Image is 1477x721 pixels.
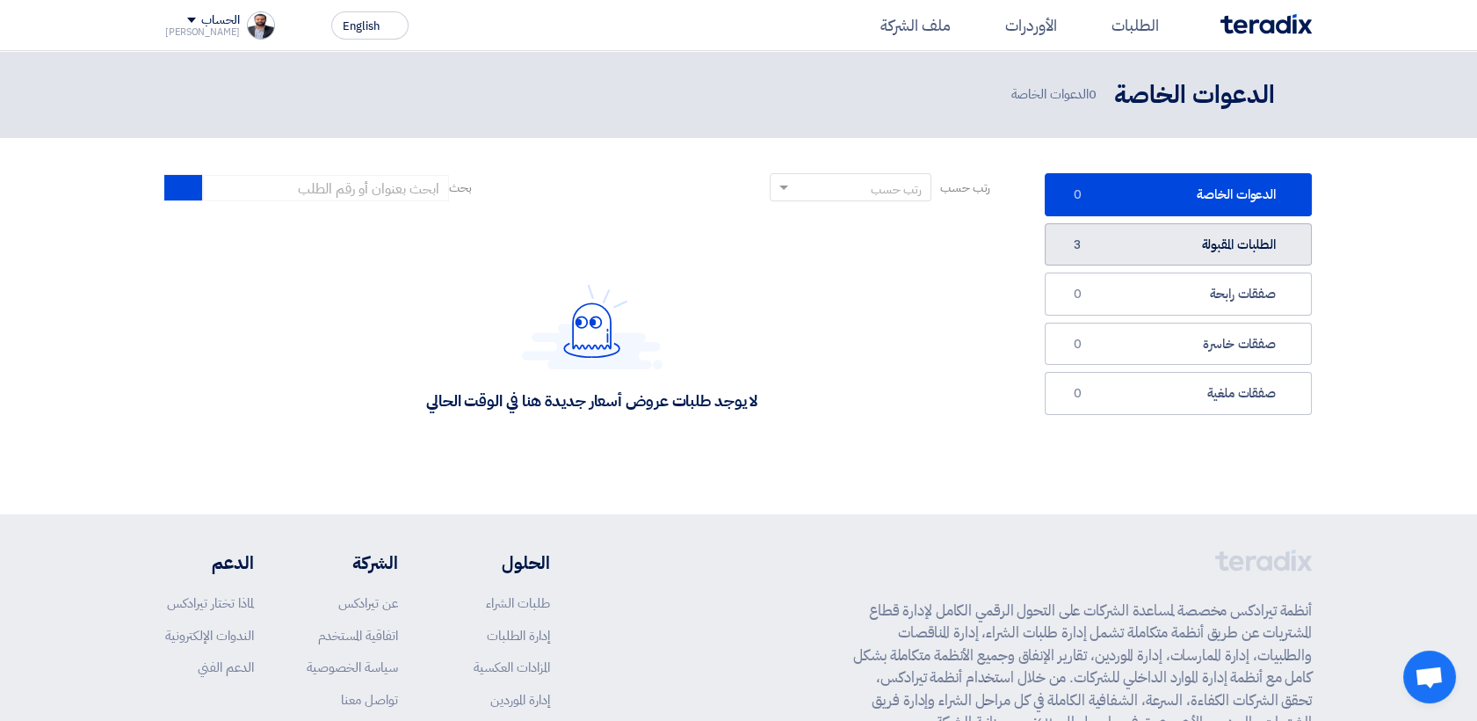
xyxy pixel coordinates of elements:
h2: الدعوات الخاصة [1114,78,1275,113]
span: 0 [1067,385,1088,403]
div: الحساب [201,13,239,28]
div: [PERSON_NAME] [165,27,240,37]
a: إدارة الطلبات [487,626,550,645]
div: رتب حسب [871,180,922,199]
a: الندوات الإلكترونية [165,626,254,645]
a: الطلبات [1097,4,1199,46]
span: 0 [1089,84,1097,104]
span: 0 [1067,286,1088,303]
a: تواصل معنا [341,690,398,710]
span: الدعوات الخاصة [1010,84,1100,105]
span: رتب حسب [940,178,990,197]
a: اتفاقية المستخدم [318,626,398,645]
a: الطلبات المقبولة3 [1045,223,1312,266]
a: عن تيرادكس [338,594,398,613]
a: المزادات العكسية [474,658,550,677]
span: بحث [449,178,472,197]
a: ملف الشركة [866,4,991,46]
span: English [343,20,380,33]
li: الدعم [165,550,254,576]
a: صفقات ملغية0 [1045,372,1312,415]
a: لماذا تختار تيرادكس [167,594,254,613]
a: صفقات خاسرة0 [1045,323,1312,366]
button: English [331,11,409,40]
img: Teradix logo [1220,14,1312,34]
span: 0 [1067,186,1088,204]
div: لا يوجد طلبات عروض أسعار جديدة هنا في الوقت الحالي [426,390,757,411]
img: ___1757264372673.jpeg [247,11,275,40]
a: إدارة الموردين [490,690,550,710]
a: طلبات الشراء [486,594,550,613]
a: صفقات رابحة0 [1045,273,1312,316]
a: الدعم الفني [198,658,254,677]
li: الشركة [307,550,398,576]
li: الحلول [451,550,550,576]
a: الدعوات الخاصة0 [1045,173,1312,216]
a: سياسة الخصوصية [307,658,398,677]
img: Hello [522,284,662,369]
a: الأوردرات [991,4,1097,46]
span: 3 [1067,237,1088,254]
div: Open chat [1403,651,1456,703]
input: ابحث بعنوان أو رقم الطلب [203,175,449,201]
span: 0 [1067,336,1088,353]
